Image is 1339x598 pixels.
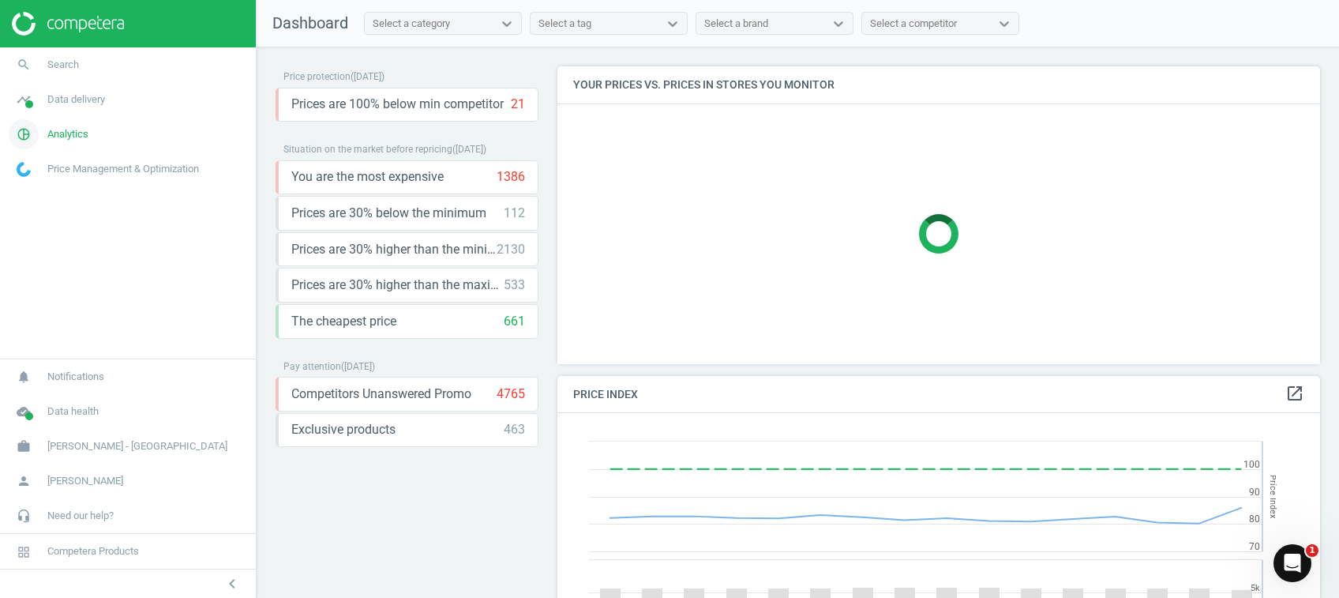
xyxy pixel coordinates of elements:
div: Select a brand [704,17,768,31]
span: You are the most expensive [291,168,444,186]
span: Search [47,58,79,72]
img: wGWNvw8QSZomAAAAABJRU5ErkJggg== [17,162,31,177]
div: 4765 [497,386,525,403]
span: Prices are 30% higher than the minimum [291,241,497,258]
h4: Price Index [557,376,1320,413]
div: Select a tag [538,17,591,31]
span: ( [DATE] ) [351,71,384,82]
span: Dashboard [272,13,348,32]
tspan: Price Index [1268,475,1278,518]
i: pie_chart_outlined [9,119,39,149]
iframe: Intercom live chat [1273,544,1311,582]
span: Situation on the market before repricing [283,144,452,155]
img: ajHJNr6hYgQAAAAASUVORK5CYII= [12,12,124,36]
div: 533 [504,276,525,294]
span: Data delivery [47,92,105,107]
div: Select a category [373,17,450,31]
div: 661 [504,313,525,330]
text: 100 [1243,459,1260,470]
span: ( [DATE] ) [452,144,486,155]
div: 1386 [497,168,525,186]
i: work [9,431,39,461]
i: notifications [9,362,39,392]
i: headset_mic [9,501,39,531]
text: 80 [1249,513,1260,525]
text: 90 [1249,487,1260,498]
span: Price Management & Optimization [47,162,199,176]
span: ( [DATE] ) [341,361,375,372]
i: person [9,466,39,496]
div: 463 [504,421,525,438]
div: Select a competitor [870,17,957,31]
span: [PERSON_NAME] - [GEOGRAPHIC_DATA] [47,439,227,453]
i: search [9,50,39,80]
span: The cheapest price [291,313,396,330]
span: Need our help? [47,509,114,523]
div: 112 [504,205,525,222]
i: chevron_left [223,574,242,593]
span: [PERSON_NAME] [47,474,123,488]
a: open_in_new [1285,384,1304,404]
text: 5k [1251,583,1260,593]
span: Data health [47,404,99,419]
span: 1 [1306,544,1318,557]
i: timeline [9,85,39,115]
span: Competera Products [47,544,139,559]
span: Notifications [47,370,104,384]
text: 70 [1249,541,1260,552]
span: Pay attention [283,361,341,372]
span: Prices are 30% higher than the maximal [291,276,504,294]
i: cloud_done [9,397,39,427]
div: 21 [511,96,525,113]
span: Price protection [283,71,351,82]
button: chevron_left [212,574,252,594]
span: Exclusive products [291,421,396,438]
span: Prices are 100% below min competitor [291,96,504,113]
span: Prices are 30% below the minimum [291,205,486,222]
span: Analytics [47,127,88,141]
h4: Your prices vs. prices in stores you monitor [557,66,1320,103]
i: open_in_new [1285,384,1304,403]
span: Competitors Unanswered Promo [291,386,471,403]
div: 2130 [497,241,525,258]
